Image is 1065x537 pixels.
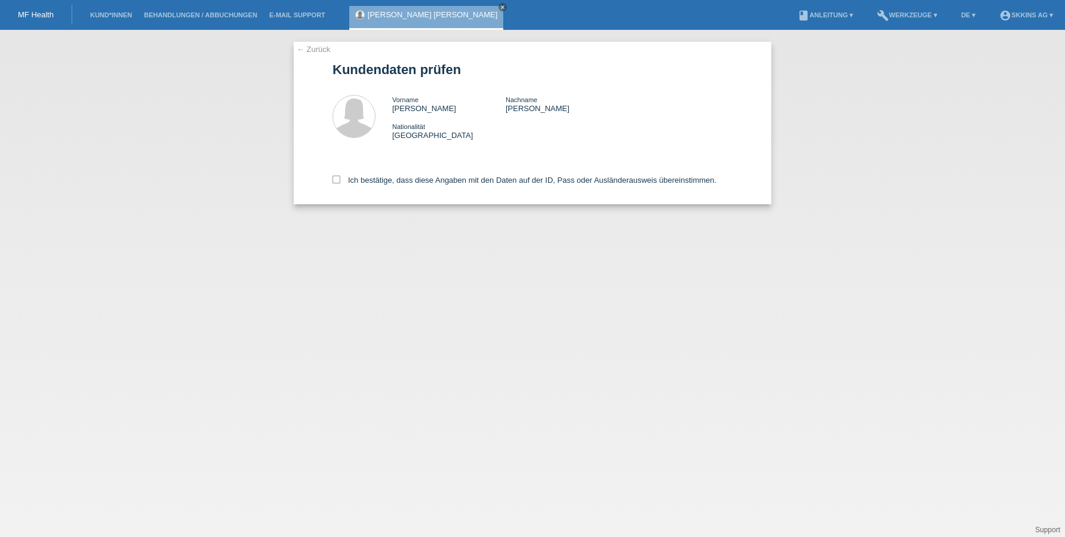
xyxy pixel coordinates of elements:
span: Nachname [506,96,537,103]
a: Behandlungen / Abbuchungen [138,11,263,19]
a: DE ▾ [955,11,981,19]
div: [PERSON_NAME] [506,95,619,113]
a: Kund*innen [84,11,138,19]
a: bookAnleitung ▾ [792,11,859,19]
a: ← Zurück [297,45,330,54]
i: account_circle [999,10,1011,22]
div: [PERSON_NAME] [392,95,506,113]
a: Support [1035,526,1060,534]
h1: Kundendaten prüfen [333,62,732,77]
a: E-Mail Support [263,11,331,19]
a: account_circleSKKINS AG ▾ [993,11,1059,19]
a: [PERSON_NAME] [PERSON_NAME] [368,10,497,19]
label: Ich bestätige, dass diese Angaben mit den Daten auf der ID, Pass oder Ausländerausweis übereinsti... [333,176,716,185]
span: Vorname [392,96,418,103]
span: Nationalität [392,123,425,130]
i: close [500,4,506,10]
i: build [877,10,889,22]
a: close [498,3,507,11]
a: MF Health [18,10,54,19]
a: buildWerkzeuge ▾ [871,11,943,19]
div: [GEOGRAPHIC_DATA] [392,122,506,140]
i: book [798,10,809,22]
